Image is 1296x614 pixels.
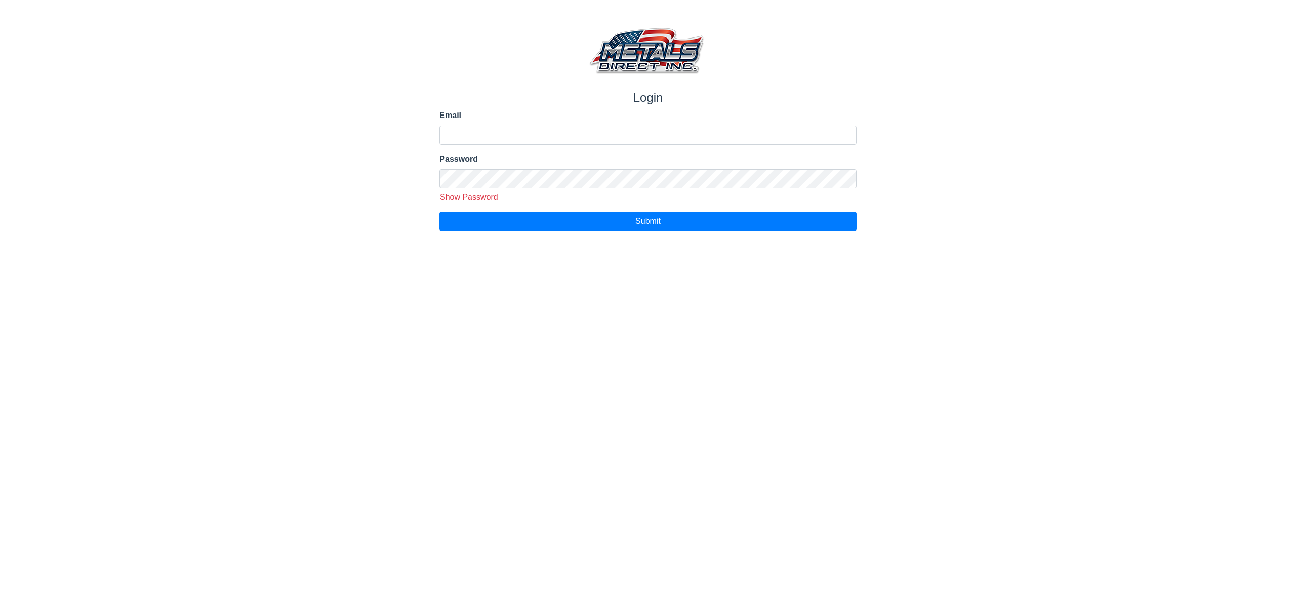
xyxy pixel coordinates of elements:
label: Email [439,109,856,122]
button: Show Password [436,190,502,204]
label: Password [439,153,856,165]
span: Show Password [440,193,498,201]
span: Submit [635,217,661,225]
button: Submit [439,212,856,231]
h1: Login [439,91,856,105]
